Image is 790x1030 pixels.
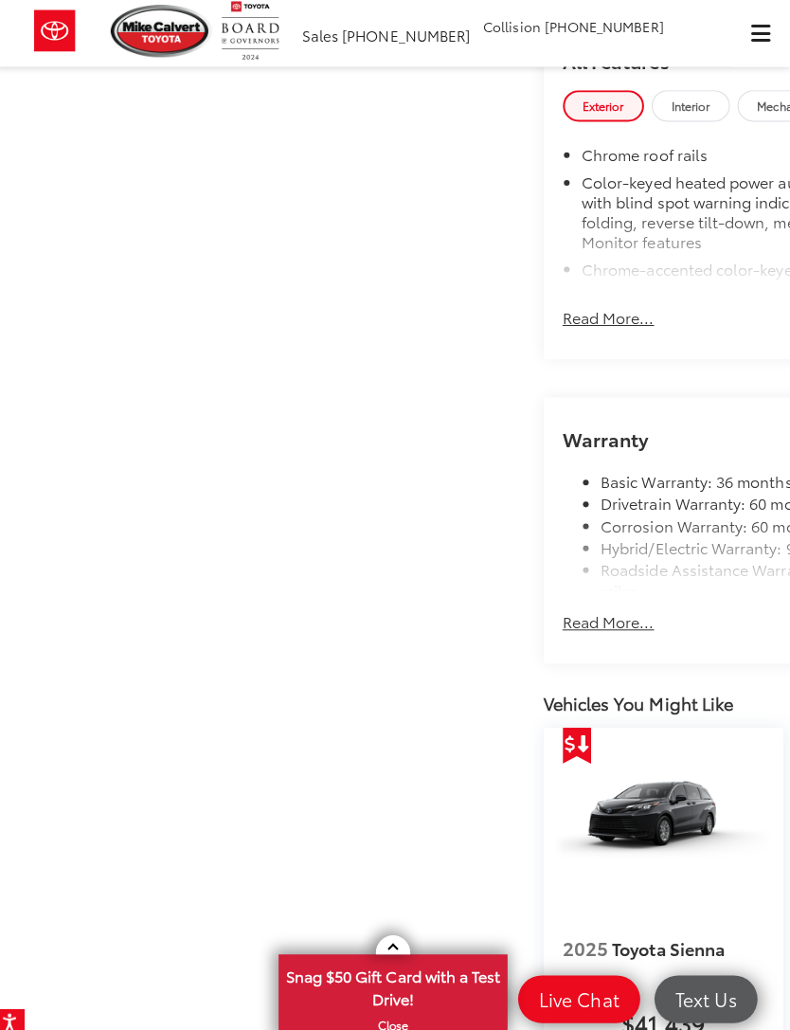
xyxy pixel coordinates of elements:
a: Live Chat [519,968,640,1016]
span: [PHONE_NUMBER] [546,17,664,36]
span: Snag $50 Gift Card with a Test Drive! [283,949,507,1007]
span: Toyota Sienna [613,930,728,954]
button: Read More... [564,286,655,327]
img: Mike Calvert Toyota [115,5,215,57]
span: Get Price Drop Alert [564,723,592,759]
button: Read More... [564,607,655,629]
img: 2025 Toyota Sienna LE [545,723,782,901]
a: 2025 Toyota Sienna [564,908,763,976]
span: [PHONE_NUMBER] [345,25,472,45]
a: Text Us [655,968,757,1016]
span: Text Us [666,980,745,1003]
span: Sales [305,25,341,45]
span: Collision [485,17,542,36]
span: 2025 [564,928,609,954]
span: Live Chat [530,980,629,1003]
a: 2025 Toyota Sienna LE 2025 Toyota Sienna LE [545,723,782,901]
span: Interior [672,98,709,114]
